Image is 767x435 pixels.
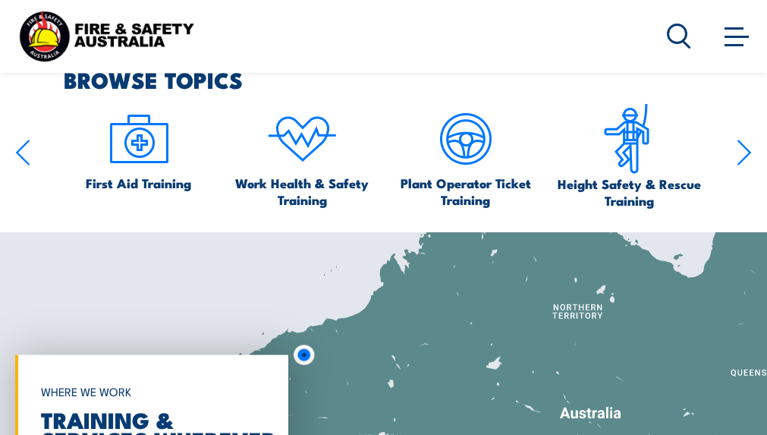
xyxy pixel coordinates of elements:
a: Plant Operator Ticket Training [391,103,541,208]
span: Plant Operator Ticket Training [391,175,541,208]
span: Height Safety & Rescue Training [555,175,704,209]
img: icon-5 [430,103,501,175]
img: icon-2 [103,103,174,175]
a: First Aid Training [86,103,191,191]
img: icon-4 [266,103,338,175]
a: Work Health & Safety Training [228,103,377,208]
h2: BROWSE TOPICS [64,69,752,89]
span: First Aid Training [86,175,191,191]
img: icon-6 [593,103,665,175]
h6: WHERE WE WORK [41,377,273,405]
span: Work Health & Safety Training [228,175,377,208]
a: Height Safety & Rescue Training [555,103,704,209]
